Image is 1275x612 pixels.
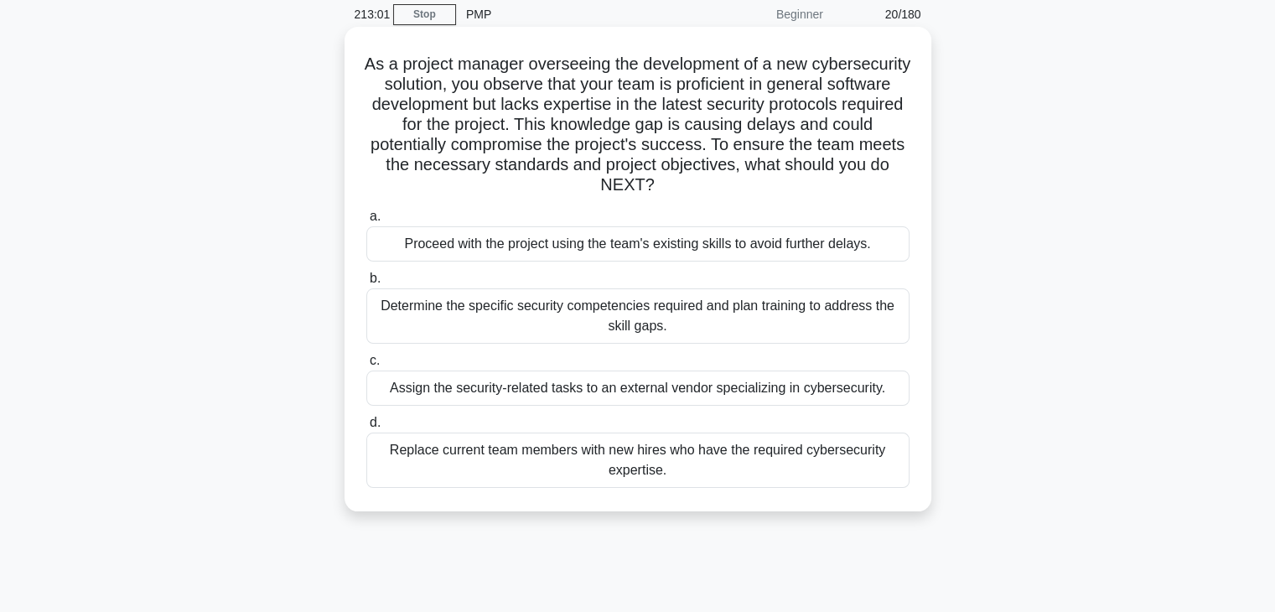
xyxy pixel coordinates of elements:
[393,4,456,25] a: Stop
[366,371,910,406] div: Assign the security-related tasks to an external vendor specializing in cybersecurity.
[365,54,911,196] h5: As a project manager overseeing the development of a new cybersecurity solution, you observe that...
[366,433,910,488] div: Replace current team members with new hires who have the required cybersecurity expertise.
[370,209,381,223] span: a.
[366,226,910,262] div: Proceed with the project using the team's existing skills to avoid further delays.
[370,353,380,367] span: c.
[370,415,381,429] span: d.
[366,288,910,344] div: Determine the specific security competencies required and plan training to address the skill gaps.
[370,271,381,285] span: b.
